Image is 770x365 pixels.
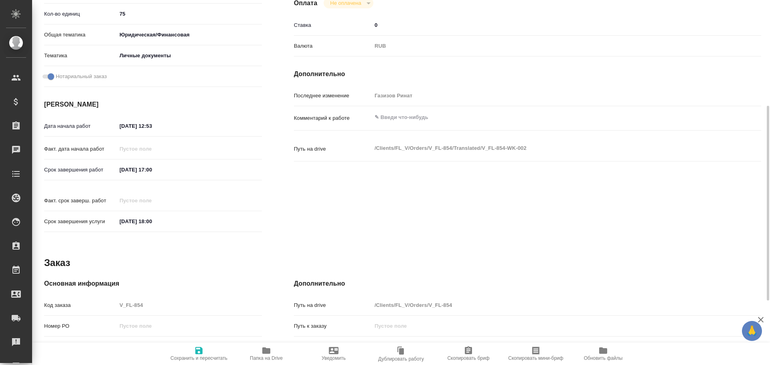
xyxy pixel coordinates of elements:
[372,90,722,101] input: Пустое поле
[447,355,489,361] span: Скопировать бриф
[300,343,367,365] button: Уведомить
[378,356,424,362] span: Дублировать работу
[117,143,187,155] input: Пустое поле
[117,49,262,63] div: Личные документы
[294,279,761,288] h4: Дополнительно
[508,355,563,361] span: Скопировать мини-бриф
[742,321,762,341] button: 🙏
[117,299,262,311] input: Пустое поле
[294,145,372,153] p: Путь на drive
[165,343,233,365] button: Сохранить и пересчитать
[569,343,637,365] button: Обновить файлы
[372,299,722,311] input: Пустое поле
[44,145,117,153] p: Факт. дата начала работ
[44,256,70,269] h2: Заказ
[44,52,117,60] p: Тематика
[44,197,117,205] p: Факт. срок заверш. работ
[233,343,300,365] button: Папка на Drive
[435,343,502,365] button: Скопировать бриф
[44,279,262,288] h4: Основная информация
[372,19,722,31] input: ✎ Введи что-нибудь
[372,141,722,155] textarea: /Clients/FL_V/Orders/V_FL-854/Translated/V_FL-854-WK-002
[44,322,117,330] p: Номер РО
[117,320,262,332] input: Пустое поле
[294,114,372,122] p: Комментарий к работе
[117,195,187,206] input: Пустое поле
[117,216,187,227] input: ✎ Введи что-нибудь
[117,120,187,132] input: ✎ Введи что-нибудь
[44,122,117,130] p: Дата начала работ
[502,343,569,365] button: Скопировать мини-бриф
[294,92,372,100] p: Последнее изменение
[250,355,283,361] span: Папка на Drive
[322,355,346,361] span: Уведомить
[56,73,107,81] span: Нотариальный заказ
[367,343,435,365] button: Дублировать работу
[117,28,262,42] div: Юридическая/Финансовая
[294,21,372,29] p: Ставка
[44,166,117,174] p: Срок завершения работ
[117,8,262,20] input: ✎ Введи что-нибудь
[372,320,722,332] input: Пустое поле
[117,341,262,353] input: Пустое поле
[745,323,759,339] span: 🙏
[170,355,227,361] span: Сохранить и пересчитать
[294,301,372,309] p: Путь на drive
[44,218,117,226] p: Срок завершения услуги
[294,69,761,79] h4: Дополнительно
[584,355,623,361] span: Обновить файлы
[44,31,117,39] p: Общая тематика
[294,42,372,50] p: Валюта
[117,164,187,175] input: ✎ Введи что-нибудь
[294,322,372,330] p: Путь к заказу
[44,10,117,18] p: Кол-во единиц
[372,39,722,53] div: RUB
[44,100,262,109] h4: [PERSON_NAME]
[44,301,117,309] p: Код заказа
